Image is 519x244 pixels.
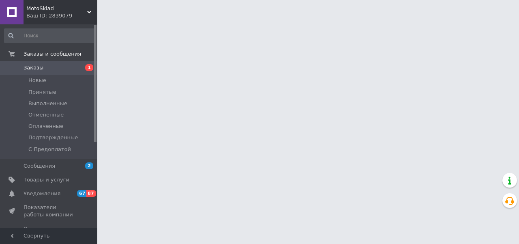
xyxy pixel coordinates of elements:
span: 87 [86,190,96,197]
span: Оплаченные [28,123,63,130]
span: Заказы и сообщения [24,50,81,58]
span: 67 [77,190,86,197]
span: 2 [85,162,93,169]
span: Отмененные [28,111,64,119]
span: Заказы [24,64,43,71]
input: Поиск [4,28,96,43]
span: Сообщения [24,162,55,170]
span: Выполненные [28,100,67,107]
span: С Предоплатой [28,146,71,153]
span: Подтвержденные [28,134,78,141]
span: Уведомления [24,190,60,197]
span: MotoSklad [26,5,87,12]
span: Новые [28,77,46,84]
span: Товары и услуги [24,176,69,184]
span: 1 [85,64,93,71]
span: Показатели работы компании [24,204,75,218]
span: Принятые [28,89,56,96]
span: Панель управления [24,225,75,240]
div: Ваш ID: 2839079 [26,12,97,19]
